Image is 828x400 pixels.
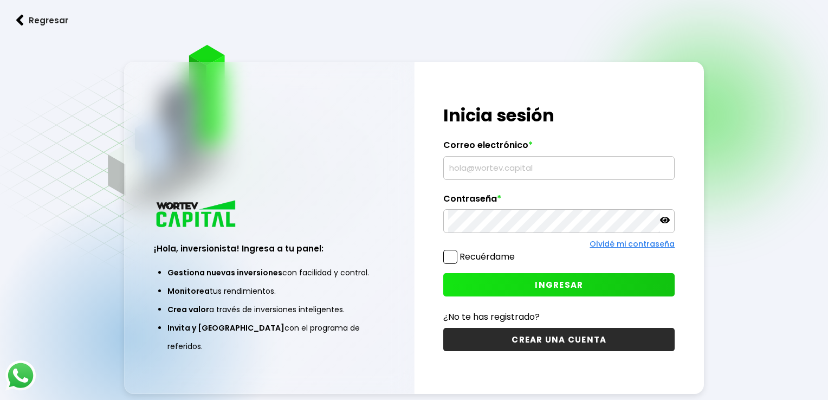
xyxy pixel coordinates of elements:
img: flecha izquierda [16,15,24,26]
li: con facilidad y control. [167,263,372,282]
span: Crea valor [167,304,209,315]
span: INGRESAR [535,279,583,291]
li: a través de inversiones inteligentes. [167,300,372,319]
img: logos_whatsapp-icon.242b2217.svg [5,360,36,391]
img: logo_wortev_capital [154,199,240,231]
button: INGRESAR [443,273,675,296]
span: Invita y [GEOGRAPHIC_DATA] [167,322,284,333]
li: tus rendimientos. [167,282,372,300]
li: con el programa de referidos. [167,319,372,356]
button: CREAR UNA CUENTA [443,328,675,351]
span: Monitorea [167,286,210,296]
span: Gestiona nuevas inversiones [167,267,282,278]
h3: ¡Hola, inversionista! Ingresa a tu panel: [154,242,385,255]
a: Olvidé mi contraseña [590,238,675,249]
a: ¿No te has registrado?CREAR UNA CUENTA [443,310,675,351]
label: Correo electrónico [443,140,675,156]
p: ¿No te has registrado? [443,310,675,324]
label: Contraseña [443,193,675,210]
input: hola@wortev.capital [448,157,670,179]
label: Recuérdame [460,250,515,263]
h1: Inicia sesión [443,102,675,128]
